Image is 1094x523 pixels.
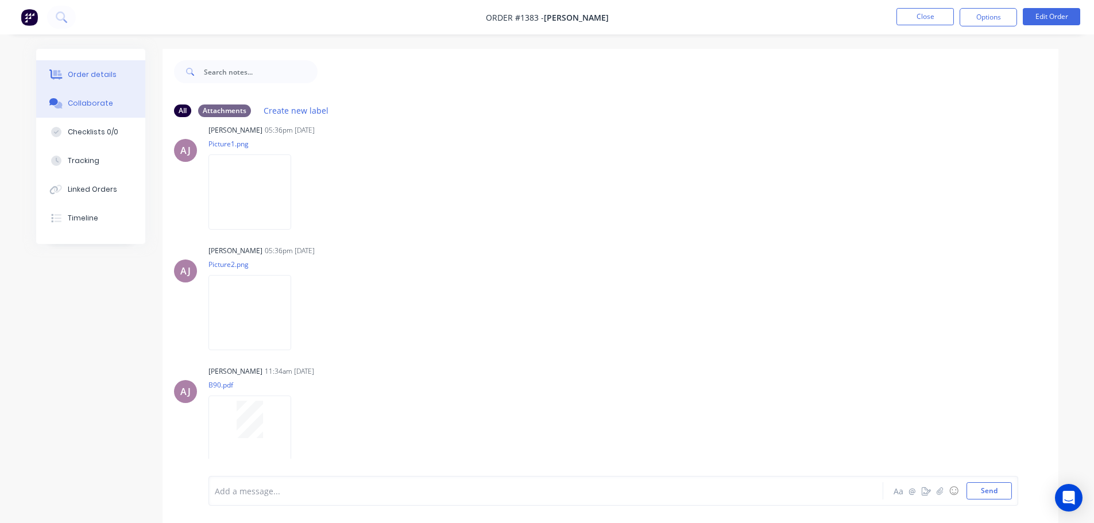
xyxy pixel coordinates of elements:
button: Aa [892,484,906,498]
button: Timeline [36,204,145,233]
button: Options [960,8,1017,26]
div: AJ [180,385,191,398]
div: 11:34am [DATE] [265,366,314,377]
p: Picture2.png [208,259,303,269]
div: AJ [180,144,191,157]
div: Linked Orders [68,184,117,195]
div: Open Intercom Messenger [1055,484,1083,512]
button: Linked Orders [36,175,145,204]
button: ☺ [947,484,961,498]
div: Tracking [68,156,99,166]
p: B90.pdf [208,380,303,390]
img: Factory [21,9,38,26]
div: 05:36pm [DATE] [265,125,315,135]
div: [PERSON_NAME] [208,246,262,256]
button: Checklists 0/0 [36,118,145,146]
span: Order #1383 - [486,12,544,23]
button: @ [906,484,919,498]
button: Order details [36,60,145,89]
button: Edit Order [1023,8,1080,25]
div: Attachments [198,104,251,117]
div: Order details [68,69,117,80]
div: AJ [180,264,191,278]
p: Picture1.png [208,139,303,149]
input: Search notes... [204,60,318,83]
button: Close [896,8,954,25]
div: 05:36pm [DATE] [265,246,315,256]
div: Timeline [68,213,98,223]
div: Checklists 0/0 [68,127,118,137]
div: [PERSON_NAME] [208,125,262,135]
button: Create new label [258,103,335,118]
span: [PERSON_NAME] [544,12,609,23]
button: Tracking [36,146,145,175]
div: All [174,104,191,117]
button: Collaborate [36,89,145,118]
button: Send [967,482,1012,499]
div: Collaborate [68,98,113,109]
div: [PERSON_NAME] [208,366,262,377]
